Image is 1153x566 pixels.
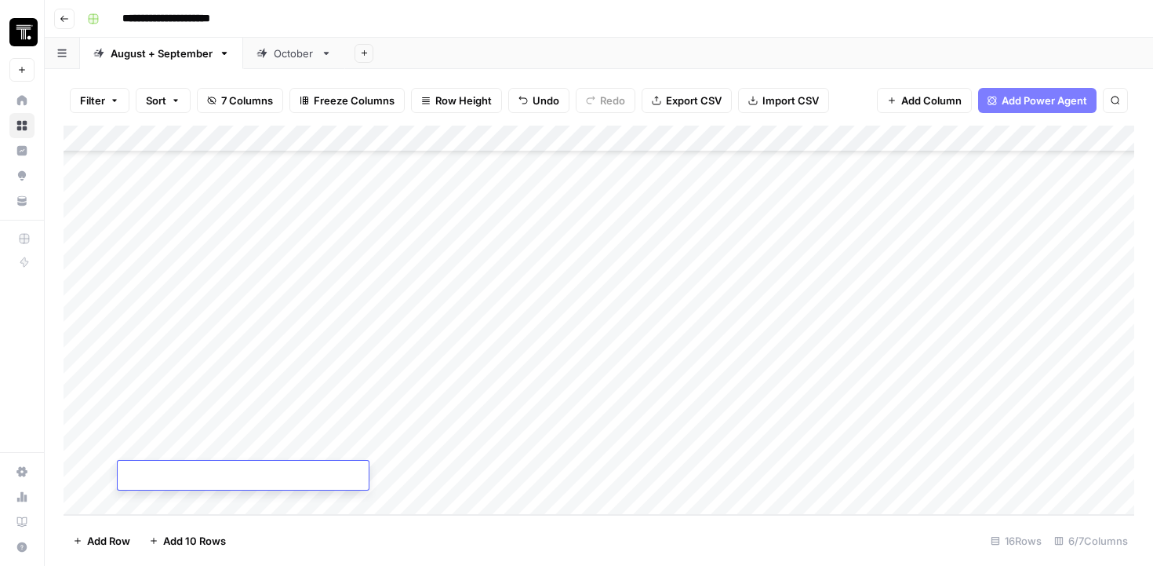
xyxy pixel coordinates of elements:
button: 7 Columns [197,88,283,113]
button: Add Row [64,528,140,553]
button: Add 10 Rows [140,528,235,553]
a: Insights [9,138,35,163]
a: Home [9,88,35,113]
span: Add Column [901,93,962,108]
span: 7 Columns [221,93,273,108]
button: Export CSV [642,88,732,113]
a: Opportunities [9,163,35,188]
button: Row Height [411,88,502,113]
a: Learning Hub [9,509,35,535]
button: Undo [508,88,569,113]
div: 6/7 Columns [1048,528,1134,553]
button: Help + Support [9,535,35,560]
span: Freeze Columns [314,93,395,108]
a: October [243,38,345,69]
span: Export CSV [666,93,722,108]
span: Add Row [87,533,130,549]
button: Add Column [877,88,972,113]
button: Workspace: Thoughtspot [9,13,35,52]
a: Usage [9,484,35,509]
span: Add Power Agent [1002,93,1087,108]
span: Undo [533,93,559,108]
span: Sort [146,93,166,108]
button: Sort [136,88,191,113]
a: August + September [80,38,243,69]
a: Your Data [9,188,35,214]
a: Settings [9,459,35,484]
button: Freeze Columns [289,88,405,113]
div: October [274,46,315,61]
span: Import CSV [762,93,819,108]
button: Redo [576,88,635,113]
a: Browse [9,113,35,138]
span: Filter [80,93,105,108]
img: Thoughtspot Logo [9,18,38,46]
div: 16 Rows [984,528,1048,553]
button: Add Power Agent [978,88,1097,113]
span: Redo [600,93,625,108]
button: Filter [70,88,129,113]
span: Row Height [435,93,492,108]
button: Import CSV [738,88,829,113]
span: Add 10 Rows [163,533,226,549]
div: August + September [111,46,213,61]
